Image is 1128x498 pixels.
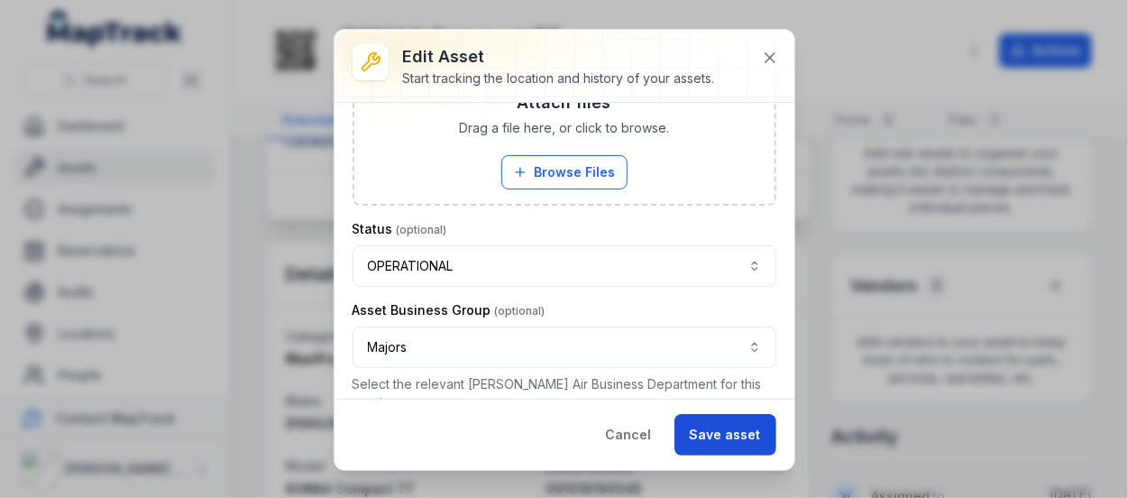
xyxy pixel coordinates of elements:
[353,220,447,238] label: Status
[353,375,776,411] p: Select the relevant [PERSON_NAME] Air Business Department for this asset
[403,44,715,69] h3: Edit asset
[353,245,776,287] button: OPERATIONAL
[501,155,628,189] button: Browse Files
[674,414,776,456] button: Save asset
[353,327,776,368] button: Majors
[518,90,611,115] h3: Attach files
[591,414,667,456] button: Cancel
[403,69,715,88] div: Start tracking the location and history of your assets.
[459,119,669,137] span: Drag a file here, or click to browse.
[353,301,546,319] label: Asset Business Group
